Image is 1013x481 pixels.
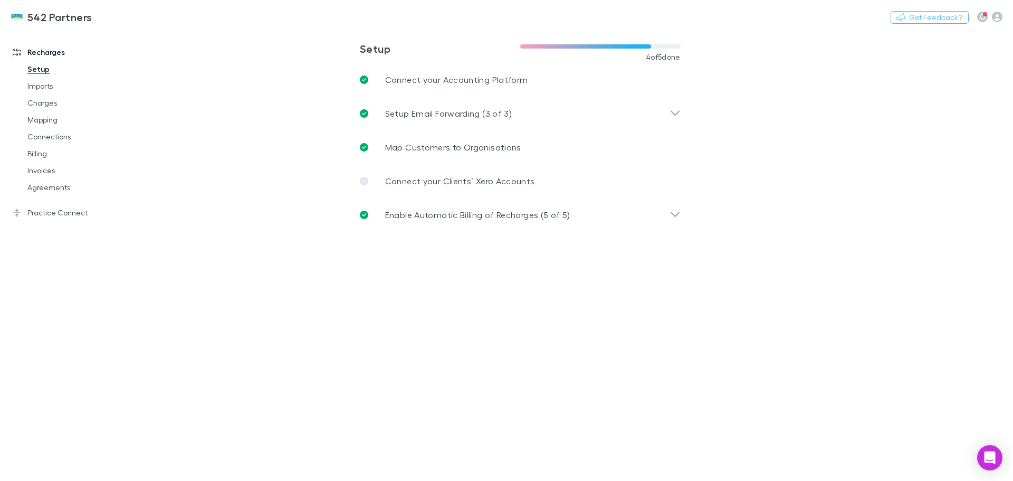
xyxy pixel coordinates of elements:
p: Enable Automatic Billing of Recharges (5 of 5) [385,209,570,221]
h3: 542 Partners [27,11,92,23]
a: Recharges [2,44,142,61]
div: Open Intercom Messenger [977,445,1002,470]
a: Billing [17,145,142,162]
button: Got Feedback? [891,11,969,24]
span: 4 of 5 done [646,53,681,61]
a: Connect your Accounting Platform [351,63,689,97]
a: 542 Partners [4,4,99,30]
a: Agreements [17,179,142,196]
a: Invoices [17,162,142,179]
a: Connect your Clients’ Xero Accounts [351,164,689,198]
a: Practice Connect [2,204,142,221]
a: Setup [17,61,142,78]
img: 542 Partners's Logo [11,11,23,23]
a: Connections [17,128,142,145]
a: Imports [17,78,142,95]
p: Map Customers to Organisations [385,141,521,154]
a: Charges [17,95,142,111]
a: Mapping [17,111,142,128]
p: Connect your Accounting Platform [385,73,528,86]
div: Setup Email Forwarding (3 of 3) [351,97,689,130]
a: Map Customers to Organisations [351,130,689,164]
p: Setup Email Forwarding (3 of 3) [385,107,512,120]
p: Connect your Clients’ Xero Accounts [385,175,535,187]
div: Enable Automatic Billing of Recharges (5 of 5) [351,198,689,232]
h3: Setup [360,42,520,55]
